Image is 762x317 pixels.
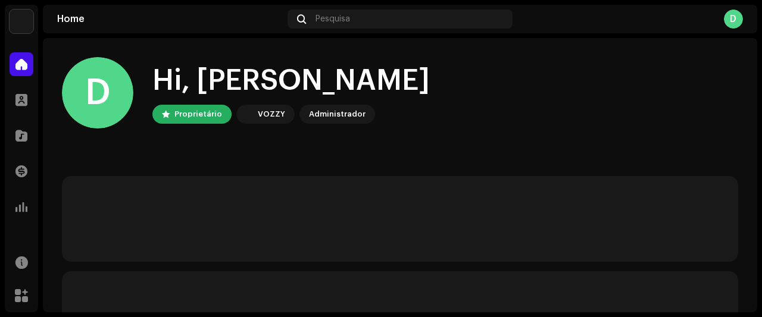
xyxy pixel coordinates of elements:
[309,107,366,121] div: Administrador
[258,107,285,121] div: VOZZY
[316,14,350,24] span: Pesquisa
[174,107,222,121] div: Proprietário
[57,14,283,24] div: Home
[724,10,743,29] div: D
[239,107,253,121] img: 1cf725b2-75a2-44e7-8fdf-5f1256b3d403
[62,57,133,128] div: D
[10,10,33,33] img: 1cf725b2-75a2-44e7-8fdf-5f1256b3d403
[152,62,430,100] div: Hi, [PERSON_NAME]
